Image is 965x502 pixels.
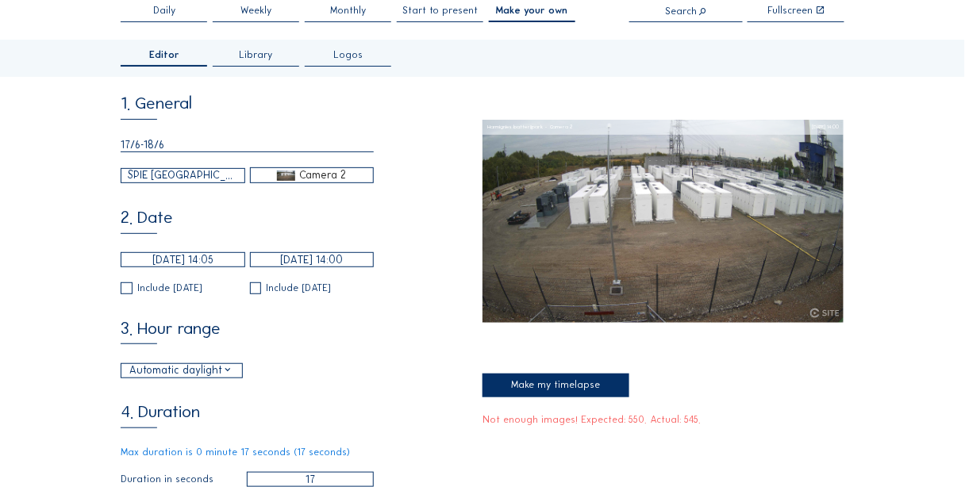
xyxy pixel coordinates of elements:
[767,6,813,15] div: Fullscreen
[251,168,374,182] div: selected_image_1455Camera 2
[153,6,175,15] span: Daily
[121,320,221,345] div: 3. Hour range
[121,209,173,234] div: 2. Date
[121,364,242,377] div: Automatic daylight
[121,474,247,484] label: Duration in seconds
[402,6,478,15] span: Start to present
[121,447,374,457] div: Max duration is 0 minute 17 seconds (17 seconds)
[487,120,543,135] div: Harmignies batterijpark
[277,171,295,181] img: selected_image_1455
[250,252,375,267] input: End date
[810,308,839,318] img: C-Site Logo
[482,374,629,397] div: Make my timelapse
[128,167,238,183] div: SPIE [GEOGRAPHIC_DATA] / Harmignies batterijpark
[267,283,332,293] div: Include [DATE]
[129,362,233,378] div: Automatic daylight
[121,138,374,152] input: Name
[813,120,840,135] div: [DATE] 14:00
[137,283,202,293] div: Include [DATE]
[543,120,572,135] div: Camera 2
[300,168,347,182] div: Camera 2
[121,94,192,120] div: 1. General
[482,120,844,324] img: Image
[240,6,271,15] span: Weekly
[121,252,245,267] input: Start date
[149,50,179,59] span: Editor
[121,169,244,182] div: SPIE [GEOGRAPHIC_DATA] / Harmignies batterijpark
[121,403,200,428] div: 4. Duration
[333,50,363,59] span: Logos
[240,50,273,59] span: Library
[496,6,568,15] span: Make your own
[482,415,844,424] div: Not enough images! Expected: 550. Actual: 545.
[330,6,366,15] span: Monthly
